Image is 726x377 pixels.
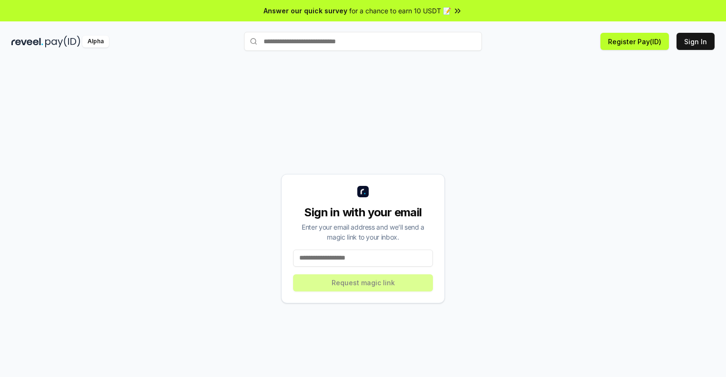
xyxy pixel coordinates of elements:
div: Enter your email address and we’ll send a magic link to your inbox. [293,222,433,242]
img: logo_small [357,186,369,197]
button: Register Pay(ID) [600,33,669,50]
span: for a chance to earn 10 USDT 📝 [349,6,451,16]
img: pay_id [45,36,80,48]
img: reveel_dark [11,36,43,48]
div: Alpha [82,36,109,48]
span: Answer our quick survey [264,6,347,16]
button: Sign In [677,33,715,50]
div: Sign in with your email [293,205,433,220]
